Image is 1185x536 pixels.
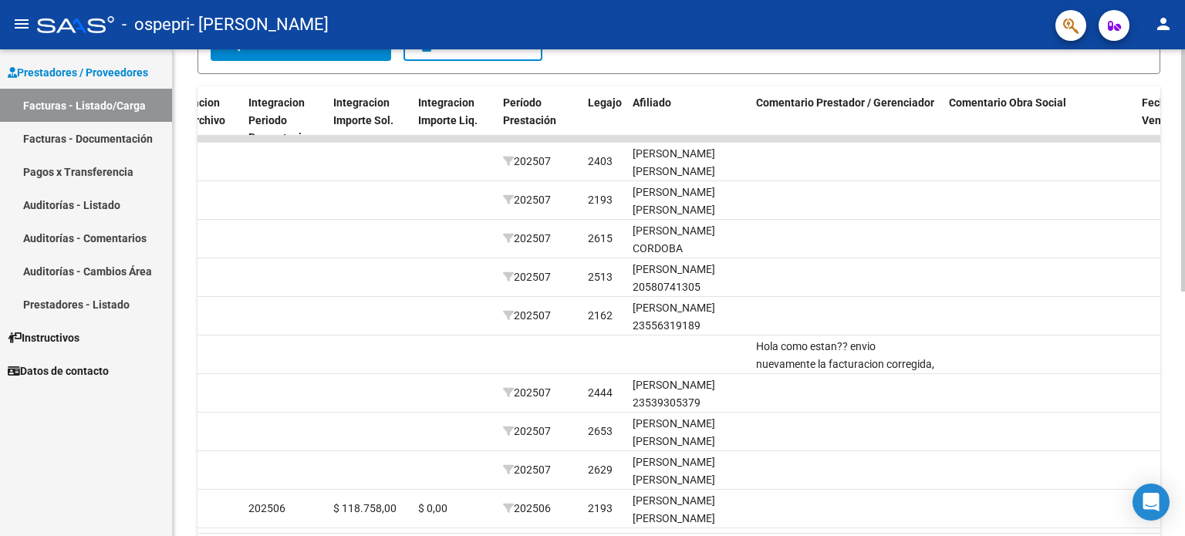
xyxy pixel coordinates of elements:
[417,39,528,52] span: Borrar Filtros
[588,423,613,440] div: 2653
[633,376,744,412] div: [PERSON_NAME] 23539305379
[412,86,497,154] datatable-header-cell: Integracion Importe Liq.
[122,8,190,42] span: - ospepri
[949,96,1066,109] span: Comentario Obra Social
[503,155,551,167] span: 202507
[588,191,613,209] div: 2193
[164,96,225,126] span: Integracion Tipo Archivo
[756,96,934,109] span: Comentario Prestador / Gerenciador
[588,500,613,517] div: 2193
[582,86,626,154] datatable-header-cell: Legajo
[503,194,551,206] span: 202507
[333,96,393,126] span: Integracion Importe Sol.
[503,464,551,476] span: 202507
[633,145,744,197] div: [PERSON_NAME] [PERSON_NAME] 20548550360
[503,96,556,126] span: Período Prestación
[588,230,613,248] div: 2615
[588,384,613,402] div: 2444
[633,299,744,335] div: [PERSON_NAME] 23556319189
[8,362,109,379] span: Datos de contacto
[503,309,551,322] span: 202507
[503,502,551,514] span: 202506
[418,502,447,514] span: $ 0,00
[750,86,943,154] datatable-header-cell: Comentario Prestador / Gerenciador
[633,222,744,292] div: [PERSON_NAME] CORDOBA [PERSON_NAME] 27548034960
[503,425,551,437] span: 202507
[588,461,613,479] div: 2629
[588,96,622,109] span: Legajo
[633,261,744,296] div: [PERSON_NAME] 20580741305
[190,8,329,42] span: - [PERSON_NAME]
[633,184,744,236] div: [PERSON_NAME] [PERSON_NAME] 27530169435
[327,86,412,154] datatable-header-cell: Integracion Importe Sol.
[12,15,31,33] mat-icon: menu
[8,329,79,346] span: Instructivos
[225,39,377,52] span: Buscar Comprobante
[1154,15,1173,33] mat-icon: person
[588,307,613,325] div: 2162
[588,268,613,286] div: 2513
[8,64,148,81] span: Prestadores / Proveedores
[497,86,582,154] datatable-header-cell: Período Prestación
[333,502,397,514] span: $ 118.758,00
[756,340,934,388] span: Hola como estan?? envio nuevamente la facturacion corregida, mas la nota de credito.
[503,232,551,244] span: 202507
[248,502,285,514] span: 202506
[626,86,750,154] datatable-header-cell: Afiliado
[588,153,613,170] div: 2403
[418,96,478,126] span: Integracion Importe Liq.
[157,86,242,154] datatable-header-cell: Integracion Tipo Archivo
[242,86,327,154] datatable-header-cell: Integracion Periodo Presentacion
[943,86,1136,154] datatable-header-cell: Comentario Obra Social
[503,386,551,399] span: 202507
[633,453,744,506] div: [PERSON_NAME] [PERSON_NAME] 27571864318
[503,271,551,283] span: 202507
[1133,484,1170,521] div: Open Intercom Messenger
[633,96,671,109] span: Afiliado
[633,415,744,467] div: [PERSON_NAME] [PERSON_NAME] 20574473390
[248,96,314,144] span: Integracion Periodo Presentacion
